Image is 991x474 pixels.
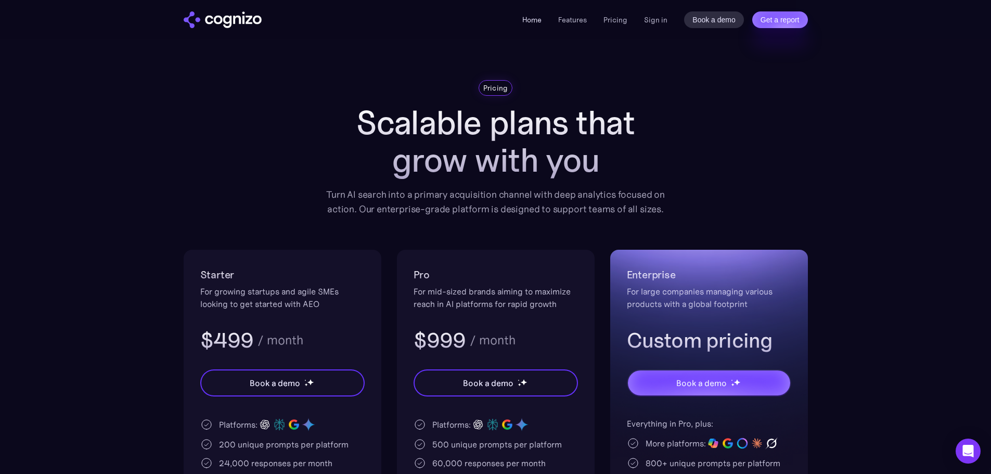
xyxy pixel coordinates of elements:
[200,369,365,396] a: Book a demostarstarstar
[432,438,562,451] div: 500 unique prompts per platform
[414,327,466,354] h3: $999
[676,377,726,389] div: Book a demo
[522,15,542,24] a: Home
[432,418,471,431] div: Platforms:
[684,11,744,28] a: Book a demo
[646,457,780,469] div: 800+ unique prompts per platform
[463,377,513,389] div: Book a demo
[518,383,521,387] img: star
[644,14,667,26] a: Sign in
[752,11,808,28] a: Get a report
[184,11,262,28] img: cognizo logo
[219,438,349,451] div: 200 unique prompts per platform
[184,11,262,28] a: home
[250,377,300,389] div: Book a demo
[414,285,578,310] div: For mid-sized brands aiming to maximize reach in AI platforms for rapid growth
[470,334,516,347] div: / month
[956,439,981,464] div: Open Intercom Messenger
[414,266,578,283] h2: Pro
[200,285,365,310] div: For growing startups and agile SMEs looking to get started with AEO
[733,379,740,386] img: star
[319,187,673,216] div: Turn AI search into a primary acquisition channel with deep analytics focused on action. Our ente...
[603,15,627,24] a: Pricing
[304,383,308,387] img: star
[483,83,508,93] div: Pricing
[520,379,527,386] img: star
[627,417,791,430] div: Everything in Pro, plus:
[627,285,791,310] div: For large companies managing various products with a global footprint
[627,327,791,354] h3: Custom pricing
[200,327,254,354] h3: $499
[307,379,314,386] img: star
[200,266,365,283] h2: Starter
[731,383,735,387] img: star
[219,457,332,469] div: 24,000 responses per month
[558,15,587,24] a: Features
[304,379,306,381] img: star
[518,379,519,381] img: star
[627,369,791,396] a: Book a demostarstarstar
[646,437,706,450] div: More platforms:
[731,379,732,381] img: star
[627,266,791,283] h2: Enterprise
[319,104,673,179] h1: Scalable plans that grow with you
[219,418,258,431] div: Platforms:
[432,457,546,469] div: 60,000 responses per month
[258,334,303,347] div: / month
[414,369,578,396] a: Book a demostarstarstar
